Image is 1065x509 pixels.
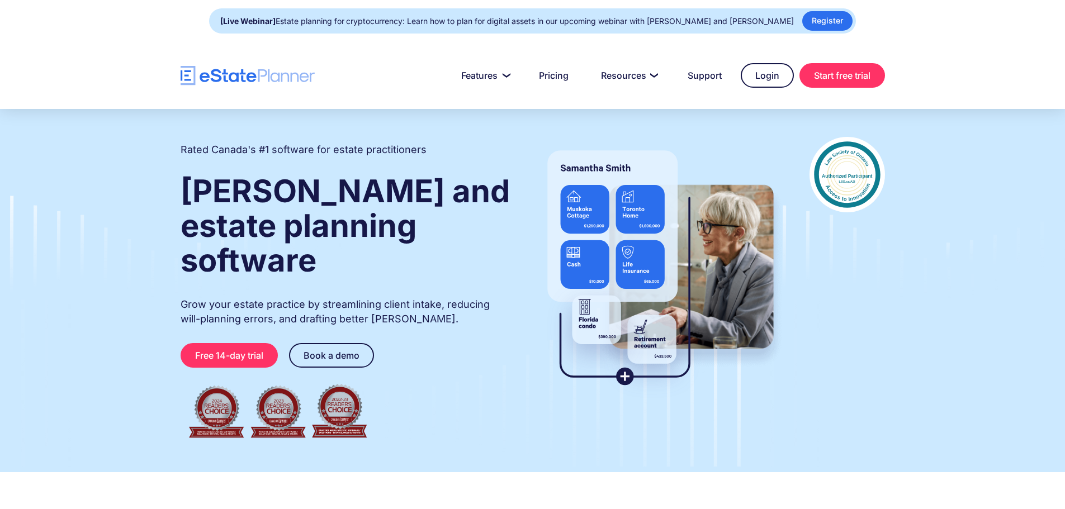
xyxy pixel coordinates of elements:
a: Features [448,64,520,87]
p: Grow your estate practice by streamlining client intake, reducing will-planning errors, and draft... [181,297,512,326]
h2: Rated Canada's #1 software for estate practitioners [181,142,427,157]
a: home [181,66,315,85]
a: Pricing [526,64,582,87]
a: Support [674,64,735,87]
img: estate planner showing wills to their clients, using eState Planner, a leading estate planning so... [534,137,787,399]
a: Login [741,63,794,88]
a: Book a demo [289,343,374,368]
a: Resources [588,64,669,87]
div: Estate planning for cryptocurrency: Learn how to plan for digital assets in our upcoming webinar ... [220,13,794,29]
a: Free 14-day trial [181,343,278,368]
a: Register [802,11,853,31]
strong: [PERSON_NAME] and estate planning software [181,172,510,279]
strong: [Live Webinar] [220,16,276,26]
a: Start free trial [799,63,885,88]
